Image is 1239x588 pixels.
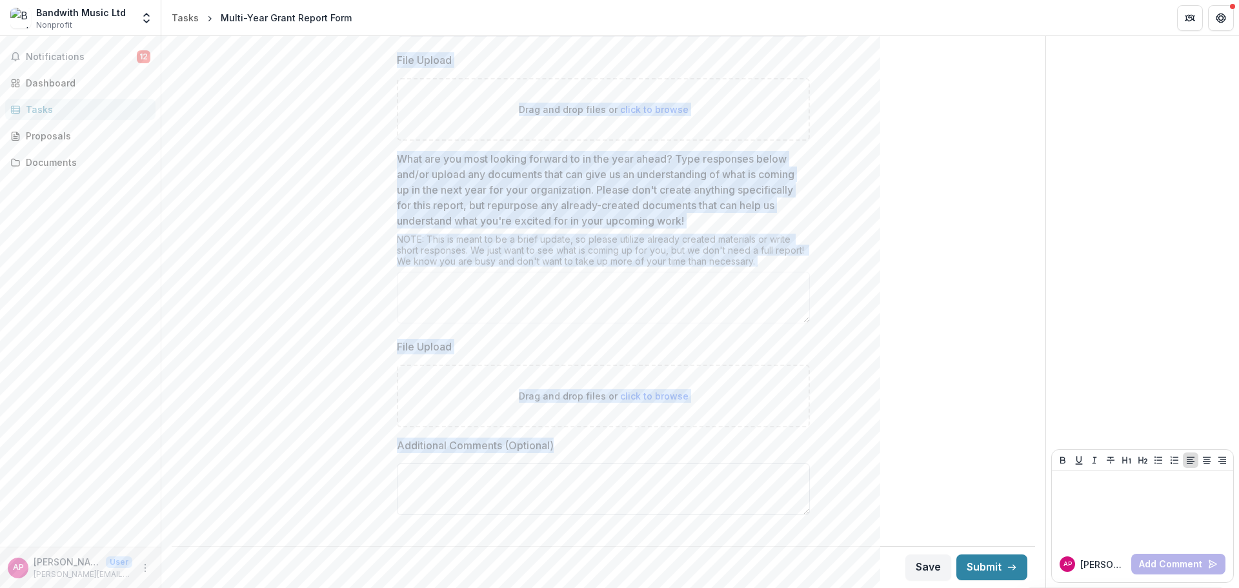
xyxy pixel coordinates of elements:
[221,11,352,25] div: Multi-Year Grant Report Form
[1063,561,1072,567] div: Annie Palomino
[1055,452,1071,468] button: Bold
[1080,558,1126,571] p: [PERSON_NAME]
[34,569,132,580] p: [PERSON_NAME][EMAIL_ADDRESS][DOMAIN_NAME]
[1151,452,1166,468] button: Bullet List
[620,104,689,115] span: click to browse
[1103,452,1118,468] button: Strike
[1131,554,1225,574] button: Add Comment
[1208,5,1234,31] button: Get Help
[137,560,153,576] button: More
[26,103,145,116] div: Tasks
[1087,452,1102,468] button: Italicize
[5,46,156,67] button: Notifications12
[172,11,199,25] div: Tasks
[956,554,1027,580] button: Submit
[1177,5,1203,31] button: Partners
[26,52,137,63] span: Notifications
[166,8,357,27] nav: breadcrumb
[1071,452,1087,468] button: Underline
[519,389,689,403] p: Drag and drop files or
[137,50,150,63] span: 12
[26,156,145,169] div: Documents
[13,563,24,572] div: Annie Palomino
[5,152,156,173] a: Documents
[519,103,689,116] p: Drag and drop files or
[137,5,156,31] button: Open entity switcher
[620,390,689,401] span: click to browse
[1119,452,1134,468] button: Heading 1
[5,72,156,94] a: Dashboard
[397,151,802,228] p: What are you most looking forward to in the year ahead? Type responses below and/or upload any do...
[10,8,31,28] img: Bandwith Music Ltd
[1135,452,1151,468] button: Heading 2
[1199,452,1214,468] button: Align Center
[1214,452,1230,468] button: Align Right
[397,438,554,453] p: Additional Comments (Optional)
[5,99,156,120] a: Tasks
[36,19,72,31] span: Nonprofit
[34,555,101,569] p: [PERSON_NAME]
[1183,452,1198,468] button: Align Left
[106,556,132,568] p: User
[397,339,452,354] p: File Upload
[1167,452,1182,468] button: Ordered List
[166,8,204,27] a: Tasks
[397,52,452,68] p: File Upload
[5,125,156,147] a: Proposals
[26,76,145,90] div: Dashboard
[397,234,810,272] div: NOTE: This is meant to be a brief update, so please utilize already created materials or write sh...
[36,6,126,19] div: Bandwith Music Ltd
[26,129,145,143] div: Proposals
[905,554,951,580] button: Save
